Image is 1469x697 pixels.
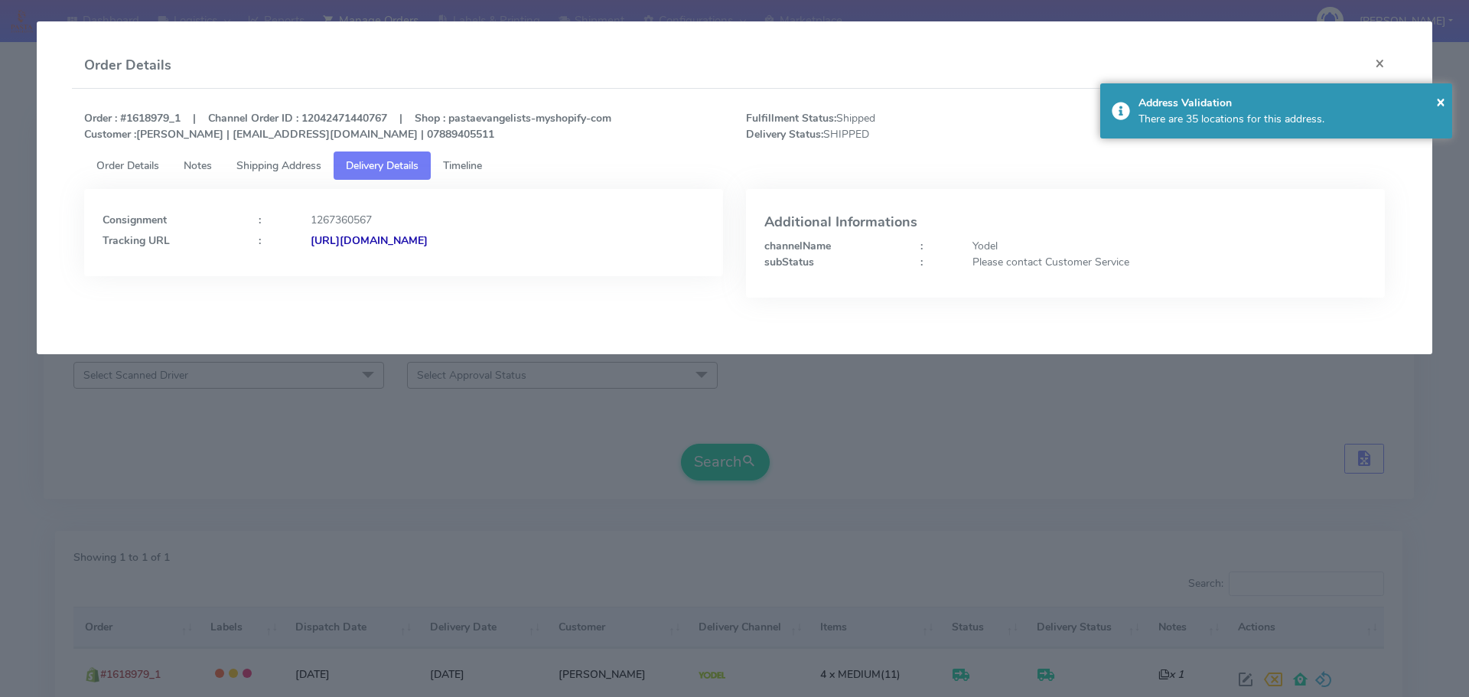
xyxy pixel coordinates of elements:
[103,233,170,248] strong: Tracking URL
[764,215,1366,230] h4: Additional Informations
[1138,111,1441,127] div: There are 35 locations for this address.
[1436,90,1445,113] button: Close
[96,158,159,173] span: Order Details
[961,254,1378,270] div: Please contact Customer Service
[746,111,836,125] strong: Fulfillment Status:
[920,239,923,253] strong: :
[734,110,1066,142] span: Shipped SHIPPED
[236,158,321,173] span: Shipping Address
[311,233,428,248] strong: [URL][DOMAIN_NAME]
[84,111,611,142] strong: Order : #1618979_1 | Channel Order ID : 12042471440767 | Shop : pastaevangelists-myshopify-com [P...
[84,127,136,142] strong: Customer :
[299,212,716,228] div: 1267360567
[84,55,171,76] h4: Order Details
[103,213,167,227] strong: Consignment
[346,158,419,173] span: Delivery Details
[84,151,1386,180] ul: Tabs
[746,127,823,142] strong: Delivery Status:
[920,255,923,269] strong: :
[961,238,1378,254] div: Yodel
[259,233,261,248] strong: :
[1363,43,1397,83] button: Close
[764,239,831,253] strong: channelName
[443,158,482,173] span: Timeline
[1138,95,1441,111] div: Address Validation
[764,255,814,269] strong: subStatus
[184,158,212,173] span: Notes
[259,213,261,227] strong: :
[1436,91,1445,112] span: ×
